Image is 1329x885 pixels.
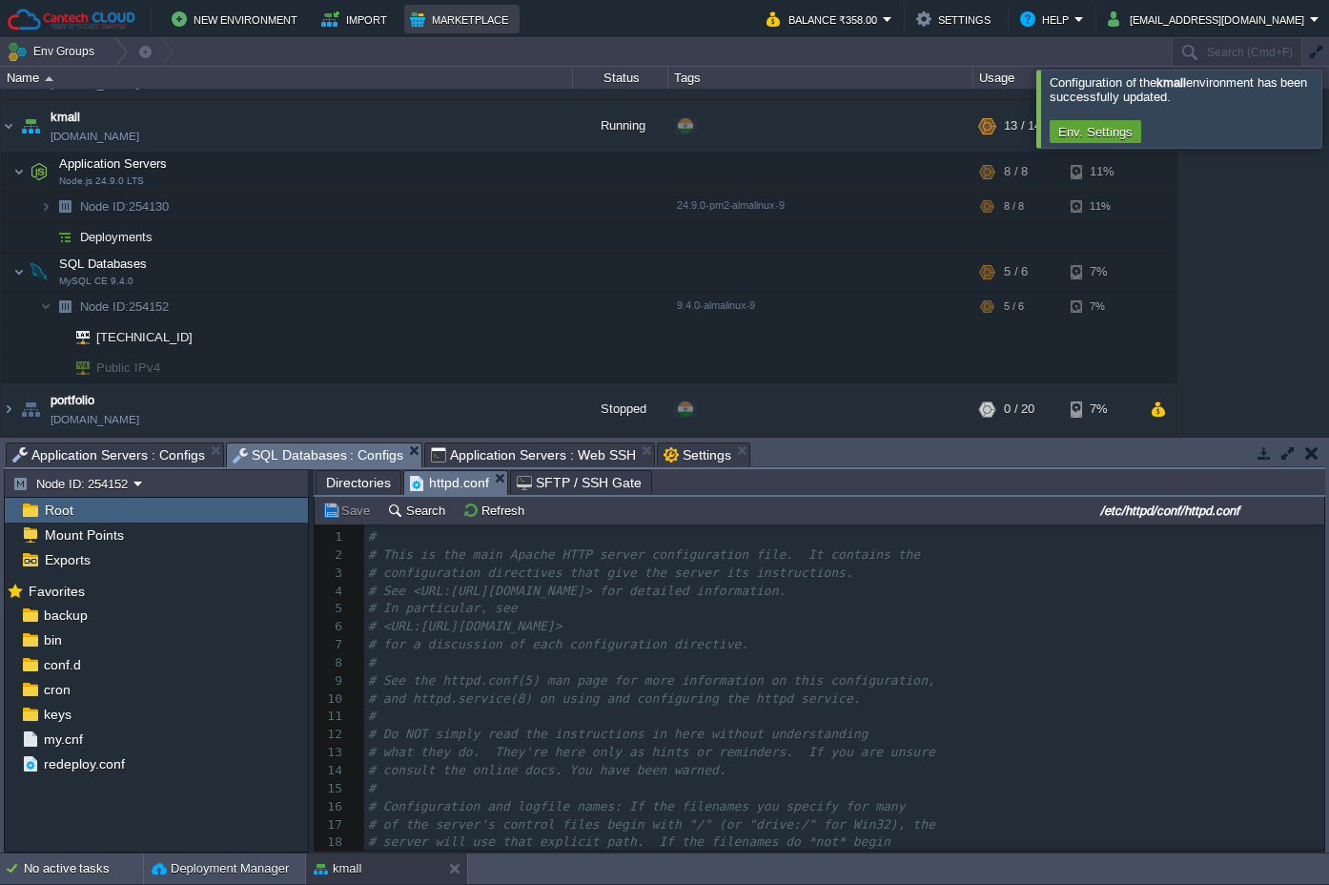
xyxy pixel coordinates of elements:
a: backup [40,607,91,624]
img: AMDAwAAAACH5BAEAAAAALAAAAAABAAEAAAICRAEAOw== [45,76,53,81]
span: 24.9.0-pm2-almalinux-9 [677,199,785,211]
div: No active tasks [24,854,143,884]
div: 12 [315,726,347,744]
div: 5 / 6 [1004,253,1028,291]
span: Application Servers : Web SSH [431,443,636,466]
a: conf.d [40,656,84,673]
span: # See <URL:[URL][DOMAIN_NAME]> for detailed information. [368,584,786,598]
div: 13 / 14 [1004,100,1041,152]
button: Refresh [462,502,530,519]
span: Directories [326,471,391,494]
div: 2 [315,546,347,565]
a: my.cnf [40,731,86,748]
div: Tags [669,67,972,89]
a: Deployments [78,229,155,245]
img: AMDAwAAAACH5BAEAAAAALAAAAAABAAEAAAICRAEAOw== [1,383,16,435]
div: 1 [315,528,347,546]
div: 7% [1071,253,1133,291]
div: 15 [315,780,347,798]
span: Favorites [25,583,88,600]
span: # See the httpd.conf(5) man page for more information on this configuration, [368,673,935,688]
button: kmall [314,859,361,878]
img: AMDAwAAAACH5BAEAAAAALAAAAAABAAEAAAICRAEAOw== [40,292,51,321]
a: Node ID:254130 [78,198,172,215]
div: 8 / 8 [1004,153,1028,191]
span: SQL Databases : Configs [233,443,404,467]
button: [EMAIL_ADDRESS][DOMAIN_NAME] [1108,8,1310,31]
span: # [368,781,376,795]
div: Running [573,100,668,152]
div: 3 [315,565,347,583]
div: 4 [315,583,347,601]
a: [TECHNICAL_ID] [94,330,195,344]
a: [DOMAIN_NAME] [51,127,139,146]
div: 7% [1071,383,1133,435]
span: 254152 [78,298,172,315]
img: AMDAwAAAACH5BAEAAAAALAAAAAABAAEAAAICRAEAOw== [51,222,78,252]
img: AMDAwAAAACH5BAEAAAAALAAAAAABAAEAAAICRAEAOw== [51,292,78,321]
span: # configuration directives that give the server its instructions. [368,566,853,580]
div: Usage [974,67,1176,89]
img: AMDAwAAAACH5BAEAAAAALAAAAAABAAEAAAICRAEAOw== [13,253,25,291]
a: Mount Points [41,526,127,544]
button: Search [387,502,451,519]
li: /etc/httpd/conf/httpd.conf [403,470,508,494]
span: bin [40,631,65,648]
a: keys [40,706,74,723]
img: AMDAwAAAACH5BAEAAAAALAAAAAABAAEAAAICRAEAOw== [1,100,16,152]
span: MySQL CE 9.4.0 [59,276,133,287]
span: # [368,655,376,669]
span: # This is the main Apache HTTP server configuration file. It contains the [368,547,920,562]
span: # consult the online docs. You have been warned. [368,763,726,777]
span: 254130 [78,198,172,215]
img: AMDAwAAAACH5BAEAAAAALAAAAAABAAEAAAICRAEAOw== [51,353,63,382]
img: AMDAwAAAACH5BAEAAAAALAAAAAABAAEAAAICRAEAOw== [26,153,52,191]
div: 11 [315,708,347,726]
span: SQL Databases [57,256,150,272]
a: Favorites [25,584,88,599]
button: Marketplace [410,8,514,31]
div: Stopped [573,383,668,435]
button: Env. Settings [1053,123,1138,140]
div: Name [2,67,572,89]
span: Node ID: [80,299,129,314]
button: Settings [916,8,996,31]
a: redeploy.conf [40,755,128,772]
span: # <URL:[URL][DOMAIN_NAME]> [368,619,562,633]
div: 10 [315,690,347,709]
button: Help [1020,8,1074,31]
div: 5 / 6 [1004,292,1024,321]
div: 6 [315,618,347,636]
button: Deployment Manager [152,859,289,878]
div: 0 / 20 [1004,383,1034,435]
img: Cantech Cloud [7,8,136,31]
div: 18 [315,834,347,852]
div: 8 / 8 [1004,192,1024,221]
button: Import [321,8,393,31]
span: Node ID: [80,199,129,214]
span: # and httpd.service(8) on using and configuring the httpd service. [368,691,861,706]
span: portfolio [51,391,94,410]
a: Root [41,502,76,519]
div: Status [574,67,667,89]
span: # server will use that explicit path. If the filenames do *not* begin [368,834,890,849]
span: Application Servers : Configs [12,443,205,466]
img: AMDAwAAAACH5BAEAAAAALAAAAAABAAEAAAICRAEAOw== [63,322,90,352]
div: 11% [1071,192,1133,221]
span: Configuration of the environment has been successfully updated. [1050,75,1307,104]
span: # [368,529,376,544]
span: # Do NOT simply read the instructions in here without understanding [368,727,868,741]
a: kmall [51,108,80,127]
span: Exports [41,551,93,568]
div: 13 [315,744,347,762]
span: Settings [664,443,731,466]
a: Application ServersNode.js 24.9.0 LTS [57,156,170,171]
a: [DOMAIN_NAME] [51,410,139,429]
button: Save [322,502,376,519]
span: 9.4.0-almalinux-9 [677,299,755,311]
div: 11% [1071,153,1133,191]
b: kmall [1156,75,1186,90]
div: 5 [315,600,347,618]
